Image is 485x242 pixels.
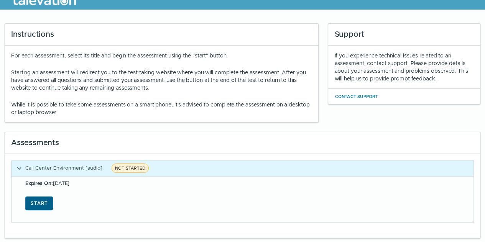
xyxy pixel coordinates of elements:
[334,92,378,101] button: Contact Support
[5,132,480,154] div: Assessments
[39,6,51,12] span: Help
[25,180,69,186] span: [DATE]
[11,101,312,116] p: While it is possible to take some assessments on a smart phone, it's advised to complete the asse...
[25,196,53,210] button: Start
[5,24,318,46] div: Instructions
[11,52,312,116] div: For each assessment, select its title and begin the assessment using the "start" button.
[328,24,480,46] div: Support
[334,52,474,82] div: If you experience technical issues related to an assessment, contact support. Please provide deta...
[11,176,474,223] div: Call Center Environment [audio]NOT STARTED
[112,164,149,173] span: NOT STARTED
[11,69,312,92] p: Starting an assessment will redirect you to the test taking website where you will complete the a...
[12,160,473,176] button: Call Center Environment [audio]NOT STARTED
[25,165,102,171] span: Call Center Environment [audio]
[25,180,53,186] b: Expires On:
